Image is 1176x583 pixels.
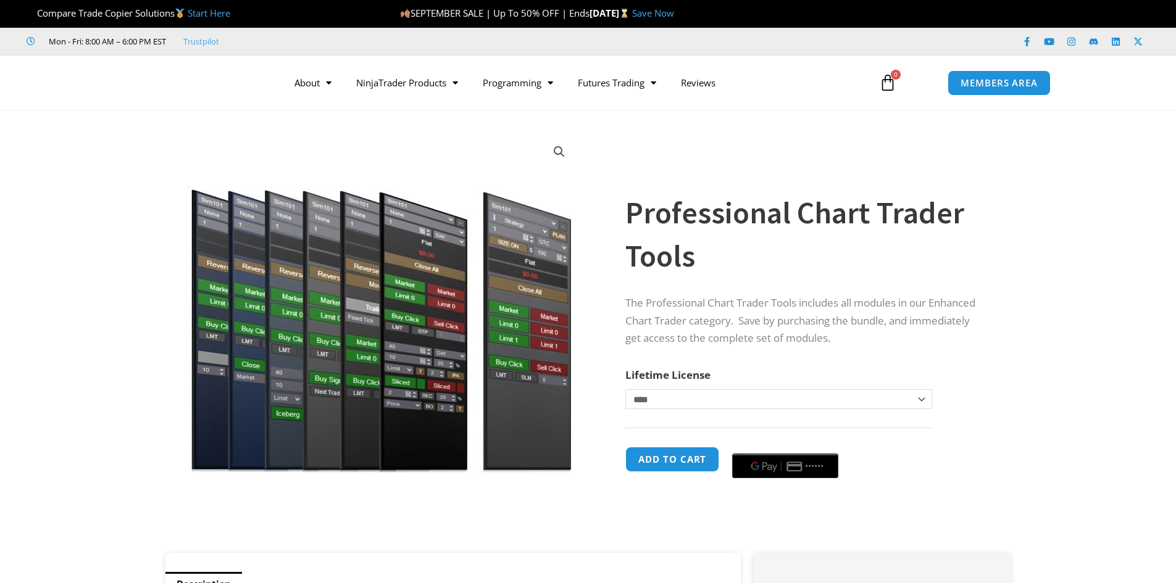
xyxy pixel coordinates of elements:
[730,445,841,446] iframe: Secure payment input frame
[625,294,986,348] p: The Professional Chart Trader Tools includes all modules in our Enhanced Chart Trader category. S...
[188,7,230,19] a: Start Here
[401,9,410,18] img: 🍂
[46,34,166,49] span: Mon - Fri: 8:00 AM – 6:00 PM EST
[282,68,344,97] a: About
[732,453,838,478] button: Buy with GPay
[548,141,570,163] a: View full-screen image gallery
[175,9,185,18] img: 🥇
[625,415,644,424] a: Clear options
[400,7,590,19] span: SEPTEMBER SALE | Up To 50% OFF | Ends
[861,65,915,101] a: 0
[806,462,824,471] text: ••••••
[344,68,470,97] a: NinjaTrader Products
[590,7,632,19] strong: [DATE]
[961,78,1038,88] span: MEMBERS AREA
[125,60,258,105] img: LogoAI | Affordable Indicators – NinjaTrader
[625,368,711,382] label: Lifetime License
[625,191,986,278] h1: Professional Chart Trader Tools
[183,131,580,473] img: ProfessionalToolsBundlePage
[620,9,629,18] img: ⌛
[282,68,865,97] nav: Menu
[891,70,901,80] span: 0
[183,34,219,49] a: Trustpilot
[625,447,719,472] button: Add to cart
[565,68,669,97] a: Futures Trading
[669,68,728,97] a: Reviews
[470,68,565,97] a: Programming
[27,7,230,19] span: Compare Trade Copier Solutions
[948,70,1051,96] a: MEMBERS AREA
[27,9,36,18] img: 🏆
[632,7,674,19] a: Save Now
